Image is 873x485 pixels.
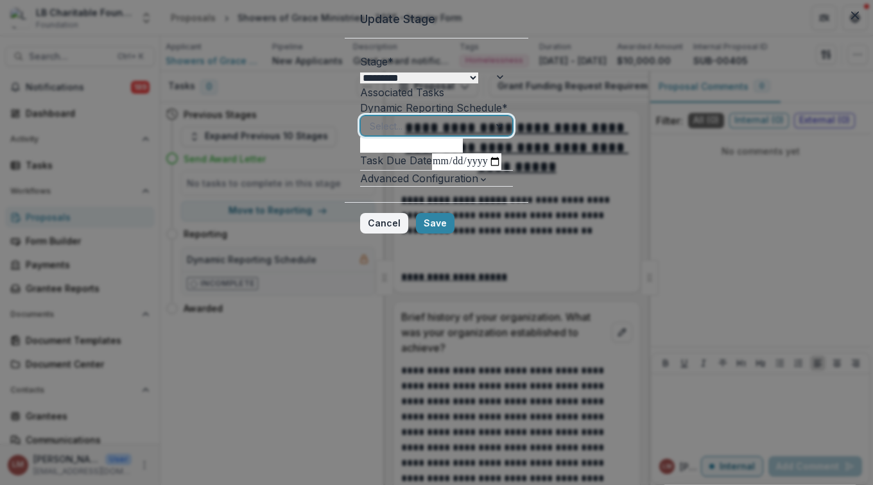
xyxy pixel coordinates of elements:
span: Advanced Configuration [360,172,478,185]
label: Task Due Date [360,154,432,167]
button: Advanced Configuration [360,171,488,186]
button: Close [845,5,865,26]
button: Cancel [360,213,408,234]
label: Associated Tasks [360,86,444,99]
label: Dynamic Reporting Schedule [360,100,508,115]
button: Save [416,213,454,234]
label: Stage [360,55,393,68]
